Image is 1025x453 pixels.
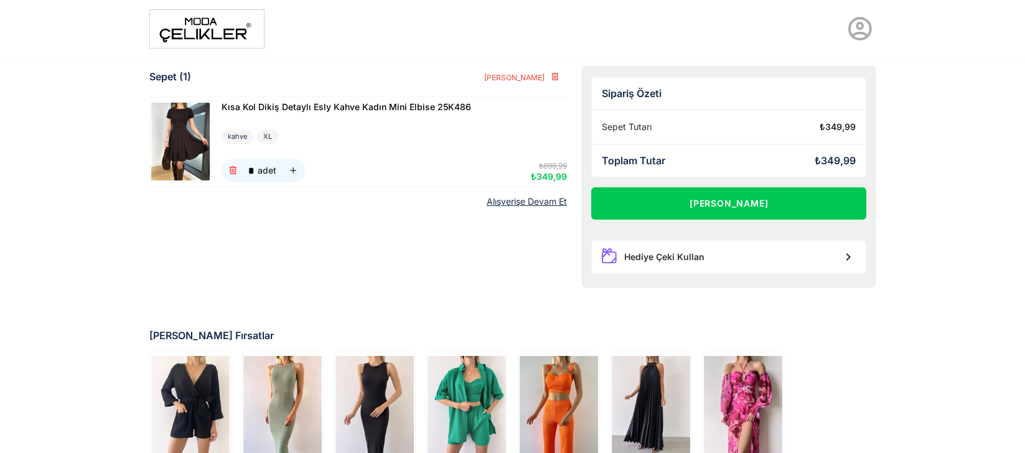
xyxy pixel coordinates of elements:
[222,101,471,112] span: Kısa Kol Dikiş Detaylı Esly Kahve Kadın Mini Elbise 25K486
[815,155,856,167] div: ₺349,99
[487,197,567,207] a: Alışverişe Devam Et
[222,101,471,114] a: Kısa Kol Dikiş Detaylı Esly Kahve Kadın Mini Elbise 25K486
[258,166,276,175] div: adet
[624,252,704,263] div: Hediye Çeki Kullan
[151,103,210,180] img: Kısa Kol Dikiş Detaylı Esly Kahve Kadın Mini Elbise 25K486
[149,71,191,83] div: Sepet (1)
[820,122,856,133] div: ₺349,99
[149,9,264,49] img: moda%20-1.png
[474,66,566,88] button: [PERSON_NAME]
[257,129,278,144] div: XL
[602,155,665,167] div: Toplam Tutar
[531,171,567,182] span: ₺349,99
[539,161,567,170] span: ₺699,99
[245,159,258,182] input: adet
[484,73,545,82] span: [PERSON_NAME]
[222,129,253,144] div: kahve
[602,88,856,100] div: Sipariş Özeti
[149,330,876,342] div: [PERSON_NAME] Fırsatlar
[602,122,652,133] div: Sepet Tutarı
[591,187,867,220] button: [PERSON_NAME]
